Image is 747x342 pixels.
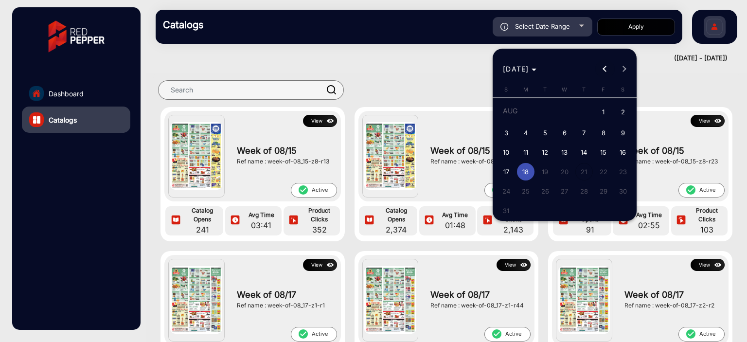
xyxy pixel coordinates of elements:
[575,124,593,142] span: 7
[516,162,535,181] button: August 18, 2025
[602,86,605,93] span: F
[497,181,516,201] button: August 24, 2025
[594,101,613,123] button: August 1, 2025
[556,144,573,161] span: 13
[556,124,573,142] span: 6
[621,86,624,93] span: S
[555,181,574,201] button: August 27, 2025
[517,182,534,200] span: 25
[575,144,593,161] span: 14
[595,144,612,161] span: 15
[535,162,555,181] button: August 19, 2025
[535,181,555,201] button: August 26, 2025
[594,162,613,181] button: August 22, 2025
[517,124,534,142] span: 4
[523,86,528,93] span: M
[594,181,613,201] button: August 29, 2025
[498,202,515,219] span: 31
[595,59,615,79] button: Previous month
[613,143,633,162] button: August 16, 2025
[575,182,593,200] span: 28
[497,123,516,143] button: August 3, 2025
[574,123,594,143] button: August 7, 2025
[614,144,632,161] span: 16
[594,123,613,143] button: August 8, 2025
[594,143,613,162] button: August 15, 2025
[497,162,516,181] button: August 17, 2025
[536,163,554,180] span: 19
[613,181,633,201] button: August 30, 2025
[497,201,516,220] button: August 31, 2025
[614,163,632,180] span: 23
[582,86,586,93] span: T
[556,182,573,200] span: 27
[498,124,515,142] span: 3
[536,144,554,161] span: 12
[574,181,594,201] button: August 28, 2025
[595,103,612,123] span: 1
[574,162,594,181] button: August 21, 2025
[498,182,515,200] span: 24
[613,101,633,123] button: August 2, 2025
[614,182,632,200] span: 30
[613,162,633,181] button: August 23, 2025
[595,124,612,142] span: 8
[574,143,594,162] button: August 14, 2025
[556,163,573,180] span: 20
[614,124,632,142] span: 9
[535,123,555,143] button: August 5, 2025
[555,162,574,181] button: August 20, 2025
[555,123,574,143] button: August 6, 2025
[614,103,632,123] span: 2
[575,163,593,180] span: 21
[595,163,612,180] span: 22
[503,65,529,73] span: [DATE]
[498,144,515,161] span: 10
[497,143,516,162] button: August 10, 2025
[543,86,547,93] span: T
[555,143,574,162] button: August 13, 2025
[517,163,534,180] span: 18
[535,143,555,162] button: August 12, 2025
[504,86,508,93] span: S
[516,123,535,143] button: August 4, 2025
[536,124,554,142] span: 5
[516,181,535,201] button: August 25, 2025
[497,101,594,123] td: AUG
[613,123,633,143] button: August 9, 2025
[536,182,554,200] span: 26
[498,163,515,180] span: 17
[562,86,567,93] span: W
[517,144,534,161] span: 11
[516,143,535,162] button: August 11, 2025
[595,182,612,200] span: 29
[499,60,540,78] button: Choose month and year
